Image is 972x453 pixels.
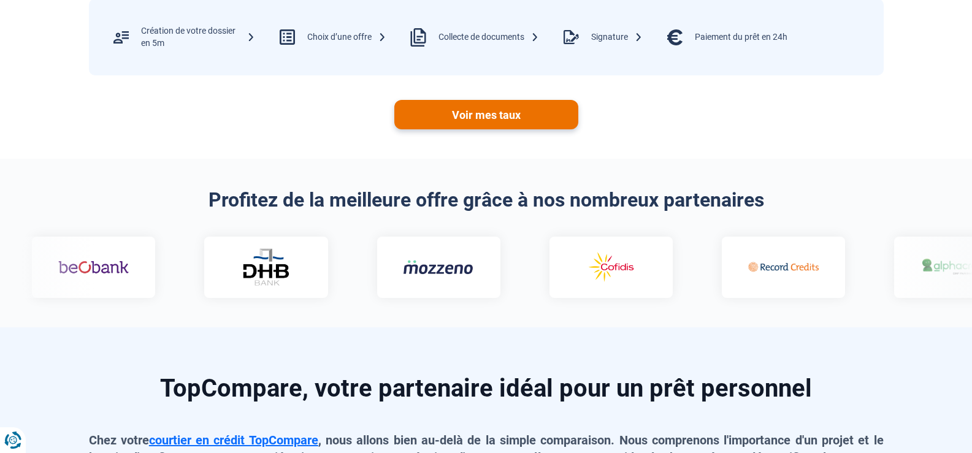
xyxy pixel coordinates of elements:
div: Paiement du prêt en 24h [695,31,787,44]
div: Collecte de documents [438,31,539,44]
div: Choix d’une offre [307,31,386,44]
img: Mozzeno [404,259,474,275]
h2: TopCompare, votre partenaire idéal pour un prêt personnel [89,376,884,401]
h2: Profitez de la meilleure offre grâce à nos nombreux partenaires [89,188,884,211]
img: DHB Bank [242,248,291,286]
div: Signature [591,31,643,44]
img: Record credits [748,249,819,285]
a: Voir mes taux [394,100,578,129]
a: courtier en crédit TopCompare [149,433,318,447]
img: Cofidis [576,249,646,285]
div: Création de votre dossier en 5m [141,25,255,49]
